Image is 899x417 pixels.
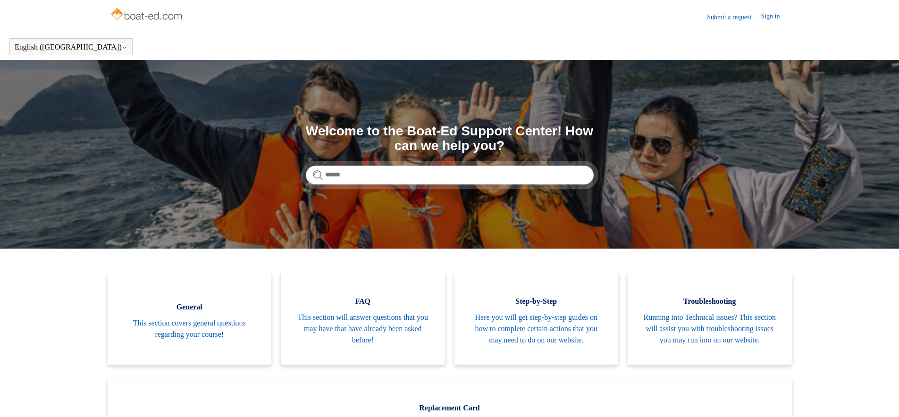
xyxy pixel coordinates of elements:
[306,166,594,184] input: Search
[628,272,792,365] a: Troubleshooting Running into Technical issues? This section will assist you with troubleshooting ...
[295,312,431,346] span: This section will answer questions that you may have that have already been asked before!
[295,296,431,307] span: FAQ
[306,124,594,153] h1: Welcome to the Boat-Ed Support Center! How can we help you?
[281,272,445,365] a: FAQ This section will answer questions that you may have that have already been asked before!
[469,296,605,307] span: Step-by-Step
[108,272,272,365] a: General This section covers general questions regarding your course!
[469,312,605,346] span: Here you will get step-by-step guides on how to complete certain actions that you may need to do ...
[122,301,258,313] span: General
[642,296,778,307] span: Troubleshooting
[122,402,778,414] span: Replacement Card
[15,43,127,51] button: English ([GEOGRAPHIC_DATA])
[110,6,185,25] img: Boat-Ed Help Center home page
[642,312,778,346] span: Running into Technical issues? This section will assist you with troubleshooting issues you may r...
[707,12,761,22] a: Submit a request
[761,11,789,23] a: Sign in
[454,272,619,365] a: Step-by-Step Here you will get step-by-step guides on how to complete certain actions that you ma...
[122,317,258,340] span: This section covers general questions regarding your course!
